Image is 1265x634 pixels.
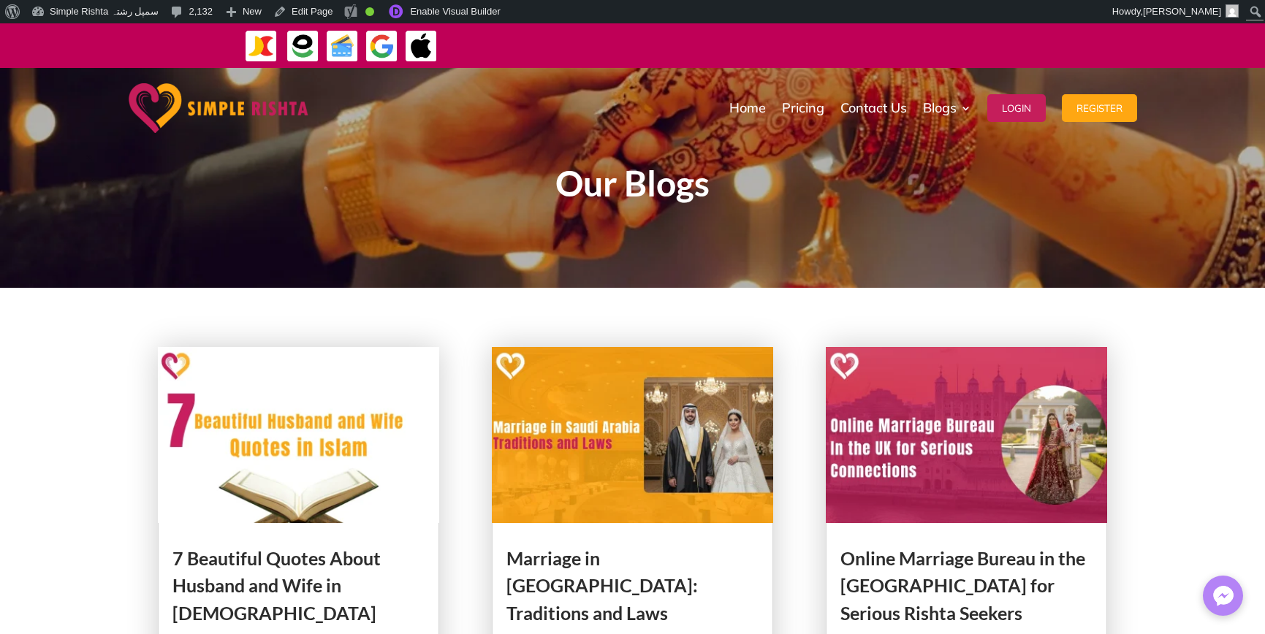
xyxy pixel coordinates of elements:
a: Marriage in [GEOGRAPHIC_DATA]: Traditions and Laws [506,547,698,624]
img: JazzCash-icon [245,30,278,63]
a: Pricing [782,72,824,145]
span: [PERSON_NAME] [1143,6,1221,17]
img: GooglePay-icon [365,30,398,63]
a: Contact Us [840,72,907,145]
a: Home [729,72,766,145]
a: 7 Beautiful Quotes About Husband and Wife in [DEMOGRAPHIC_DATA] [172,547,381,624]
img: ApplePay-icon [405,30,438,63]
a: Online Marriage Bureau in the [GEOGRAPHIC_DATA] for Serious Rishta Seekers [840,547,1085,624]
button: Login [987,94,1046,122]
a: Register [1062,72,1137,145]
img: Marriage in Saudi Arabia: Traditions and Laws [492,347,774,523]
a: Blogs [923,72,971,145]
img: Credit Cards [326,30,359,63]
h1: Our Blogs [238,166,1027,208]
button: Register [1062,94,1137,122]
img: EasyPaisa-icon [286,30,319,63]
a: Login [987,72,1046,145]
div: Good [365,7,374,16]
img: 7 Beautiful Quotes About Husband and Wife in Islam [158,347,440,523]
img: Online Marriage Bureau in the UK for Serious Rishta Seekers [826,347,1108,523]
img: Messenger [1209,581,1238,611]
